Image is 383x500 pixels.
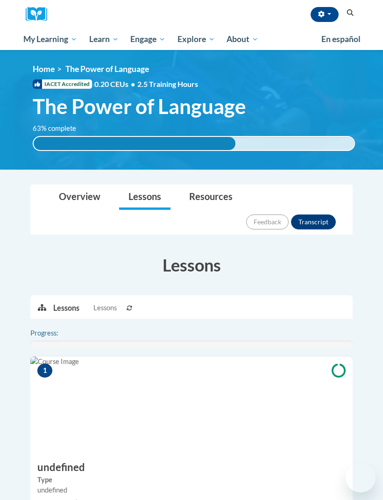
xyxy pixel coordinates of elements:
label: Type [37,475,346,485]
a: Overview [50,185,110,210]
span: About [227,34,258,45]
span: The Power of Language [33,94,246,119]
a: My Learning [17,29,83,50]
span: Engage [130,34,165,45]
img: Logo brand [26,7,54,21]
span: IACET Accredited [33,79,92,89]
p: Lessons [53,303,79,313]
span: The Power of Language [65,64,149,74]
span: 1 [37,364,52,378]
button: Feedback [246,214,289,229]
div: 63% complete [34,137,235,150]
span: My Learning [23,34,77,45]
button: Search [343,7,357,19]
span: Learn [89,34,119,45]
img: Course Image [30,357,353,450]
a: About [221,29,265,50]
span: Explore [177,34,215,45]
button: Transcript [291,214,336,229]
a: Resources [180,185,242,210]
h3: undefined [30,460,353,475]
div: undefined [37,485,346,495]
button: Account Settings [311,7,339,22]
div: Main menu [16,29,367,50]
span: 2.5 Training Hours [137,79,198,88]
a: Engage [124,29,171,50]
span: Lessons [93,303,117,313]
span: En español [321,34,361,44]
a: Learn [83,29,125,50]
iframe: Button to launch messaging window [346,463,376,493]
a: Home [33,64,55,74]
label: Progress: [30,328,84,338]
a: Cox Campus [26,7,54,21]
span: 0.20 CEUs [94,79,137,89]
a: Explore [171,29,221,50]
h3: Lessons [30,253,353,277]
span: • [131,79,135,88]
a: Lessons [119,185,170,210]
label: 63% complete [33,123,86,134]
a: En español [315,29,367,49]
